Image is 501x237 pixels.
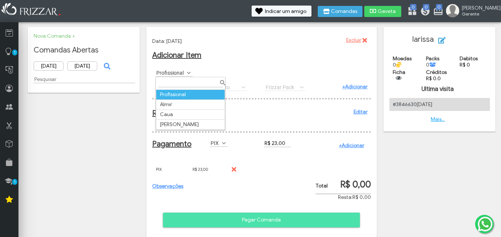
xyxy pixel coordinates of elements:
[67,61,97,71] input: Data Final
[152,139,185,149] h2: Pagamento
[462,5,495,11] span: [PERSON_NAME]
[447,35,461,46] span: Editar
[12,179,17,185] span: 1
[431,116,445,122] a: Mais...
[252,6,311,17] button: Indicar um amigo
[434,35,466,46] button: Editar
[158,79,223,87] input: Filtro
[210,139,221,146] label: PIX
[152,162,189,177] td: PIX
[152,109,368,118] h2: Resumo da Comanda
[189,162,225,177] td: R$ 23,00
[152,183,183,189] a: Observações
[436,4,442,10] span: 0
[364,6,401,17] button: Gaveta
[168,214,355,226] span: Pagar Comanda
[460,55,478,62] span: Debitos
[163,213,360,227] button: Pagar Comanda
[156,99,225,109] td: Almir
[346,35,361,46] span: Excluir
[423,4,429,10] span: 0
[389,85,486,93] h4: Ultima visita
[264,139,291,147] input: valor
[476,215,494,233] img: whatsapp.png
[460,62,470,68] a: R$ 0
[265,9,306,14] span: Indicar um amigo
[106,61,107,72] span: ui-button
[393,55,412,62] span: Moedas
[410,4,416,10] span: 0
[462,11,495,17] span: Gerente
[393,62,401,68] span: 0
[354,109,368,115] a: Editar
[426,69,447,75] span: Créditos
[378,9,396,14] span: Gaveta
[420,6,427,18] a: 0
[156,69,186,76] label: Profissional
[426,55,439,62] span: Packs
[316,183,328,189] span: Total
[340,179,371,190] span: R$ 0,00
[339,142,364,149] a: +Adicionar
[446,4,497,19] a: [PERSON_NAME] Gerente
[341,35,371,46] button: Excluir
[156,89,225,99] td: Profissional
[101,61,112,72] button: ui-button
[433,6,440,18] a: 0
[407,6,415,18] a: 0
[393,69,405,75] span: Ficha
[426,62,436,68] span: 0
[389,35,490,46] h2: larissa
[318,6,362,17] button: Comandas
[156,109,225,119] td: Caua
[389,98,490,111] div: [DATE]
[342,84,368,90] a: +Adicionar
[152,51,371,60] h2: Adicionar Item
[34,75,135,83] input: Pesquisar
[426,75,441,82] a: R$ 0.0
[156,120,225,130] td: [PERSON_NAME]
[393,75,404,81] button: ui-button
[12,50,17,55] span: 1
[229,164,240,175] button: Excluir
[152,38,371,44] p: Data: [DATE]
[331,9,357,14] span: Comandas
[34,45,134,55] h2: Comandas Abertas
[352,194,371,200] span: R$ 0,00
[316,194,371,200] div: Resta:
[393,101,417,108] a: #3846630
[34,33,75,39] a: Nova Comanda +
